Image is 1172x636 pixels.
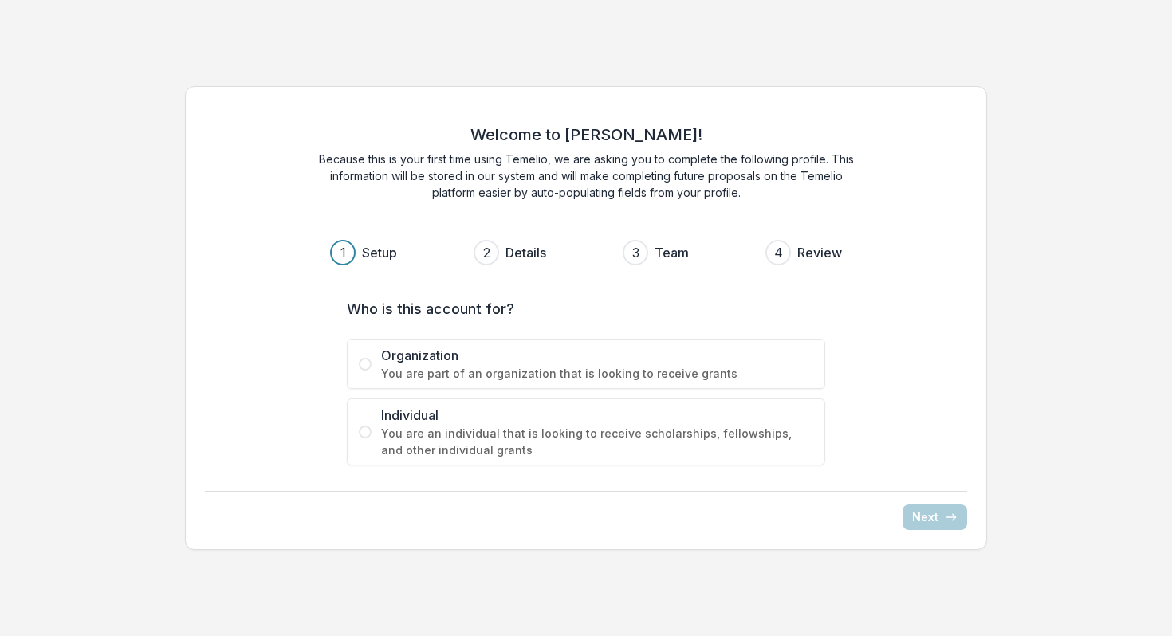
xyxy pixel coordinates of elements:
h3: Setup [362,243,397,262]
h2: Welcome to [PERSON_NAME]! [470,125,702,144]
span: You are an individual that is looking to receive scholarships, fellowships, and other individual ... [381,425,813,458]
div: Progress [330,240,842,265]
label: Who is this account for? [347,298,816,320]
div: 2 [483,243,490,262]
span: Individual [381,406,813,425]
div: 3 [632,243,639,262]
div: 4 [774,243,783,262]
div: 1 [340,243,346,262]
h3: Team [655,243,689,262]
span: Organization [381,346,813,365]
button: Next [903,504,967,530]
h3: Details [505,243,546,262]
p: Because this is your first time using Temelio, we are asking you to complete the following profil... [307,151,865,201]
h3: Review [797,243,842,262]
span: You are part of an organization that is looking to receive grants [381,365,813,382]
